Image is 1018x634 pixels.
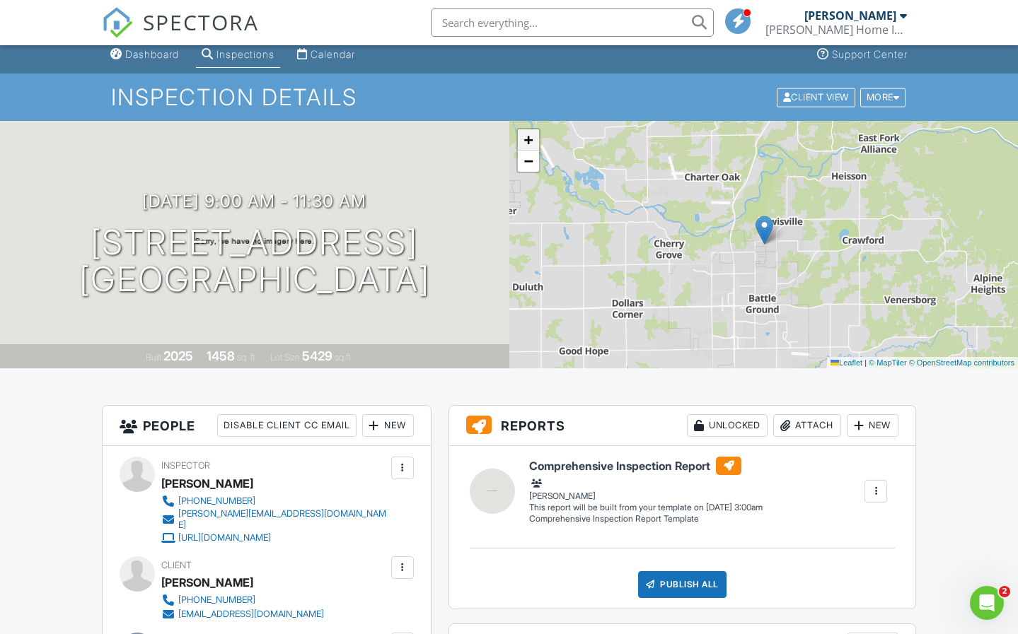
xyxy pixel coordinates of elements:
img: Marker [756,216,773,245]
span: Inspector [161,460,210,471]
a: [PHONE_NUMBER] [161,593,324,607]
div: Client View [777,88,855,107]
div: [PERSON_NAME] [804,8,896,23]
a: Zoom out [518,151,539,172]
h6: Comprehensive Inspection Report [529,457,763,475]
a: Zoom in [518,129,539,151]
div: Unlocked [687,414,768,437]
span: sq. ft. [237,352,257,363]
div: Inspections [216,48,274,60]
div: [PERSON_NAME] [529,476,763,502]
h3: Reports [449,406,916,446]
input: Search everything... [431,8,714,37]
div: 2025 [163,348,193,363]
div: 5429 [302,348,332,363]
span: − [524,152,533,170]
span: sq.ft. [335,352,352,363]
a: [PERSON_NAME][EMAIL_ADDRESS][DOMAIN_NAME] [161,508,388,531]
div: New [847,414,898,437]
div: Support Center [832,48,908,60]
span: + [524,131,533,148]
div: [EMAIL_ADDRESS][DOMAIN_NAME] [178,609,324,620]
a: Inspections [196,42,280,68]
div: Disable Client CC Email [217,414,357,437]
a: SPECTORA [102,19,259,49]
div: Dashboard [125,48,179,60]
span: 2 [999,586,1010,597]
div: [PHONE_NUMBER] [178,495,255,507]
div: [PERSON_NAME] [161,572,253,593]
span: | [864,358,867,367]
span: Client [161,560,192,570]
div: 1458 [207,348,235,363]
a: © MapTiler [869,358,907,367]
h1: [STREET_ADDRESS] [GEOGRAPHIC_DATA] [79,224,430,299]
div: [PERSON_NAME][EMAIL_ADDRESS][DOMAIN_NAME] [178,508,388,531]
span: SPECTORA [143,7,259,37]
div: Attach [773,414,841,437]
div: New [362,414,414,437]
div: This report will be built from your template on [DATE] 3:00am [529,502,763,513]
div: More [860,88,906,107]
a: Client View [775,91,859,102]
span: Built [146,352,161,363]
a: © OpenStreetMap contributors [909,358,1014,367]
a: Leaflet [831,358,862,367]
a: [EMAIL_ADDRESS][DOMAIN_NAME] [161,607,324,621]
div: Bennett Home Inspections LLC [765,23,907,37]
span: Lot Size [270,352,300,363]
a: [PHONE_NUMBER] [161,494,388,508]
div: Comprehensive Inspection Report Template [529,513,763,525]
div: [URL][DOMAIN_NAME] [178,532,271,544]
h3: [DATE] 9:00 am - 11:30 am [142,192,366,211]
a: Dashboard [105,42,185,68]
img: The Best Home Inspection Software - Spectora [102,7,133,38]
h3: People [103,406,431,446]
a: Calendar [291,42,361,68]
div: Calendar [311,48,355,60]
h1: Inspection Details [111,85,908,110]
div: [PHONE_NUMBER] [178,594,255,606]
div: Publish All [638,571,727,598]
div: [PERSON_NAME] [161,473,253,494]
iframe: Intercom live chat [970,586,1004,620]
a: Support Center [811,42,913,68]
a: [URL][DOMAIN_NAME] [161,531,388,545]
